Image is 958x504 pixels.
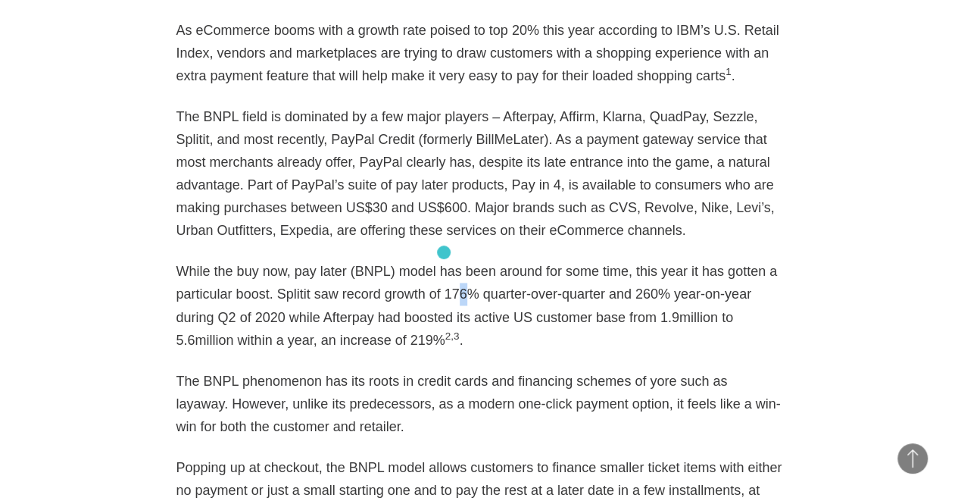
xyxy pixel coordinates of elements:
p: As eCommerce booms with a growth rate poised to top 20% this year according to IBM’s U.S. Retail ... [176,19,782,87]
p: While the buy now, pay later (BNPL) model has been around for some time, this year it has gotten ... [176,260,782,351]
sup: 2,3 [445,330,460,341]
sup: 1 [726,66,732,77]
p: The BNPL phenomenon has its roots in credit cards and financing schemes of yore such as layaway. ... [176,369,782,437]
button: Back to Top [897,443,928,474]
p: The BNPL field is dominated by a few major players – Afterpay, Affirm, Klarna, QuadPay, Sezzle, S... [176,105,782,242]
